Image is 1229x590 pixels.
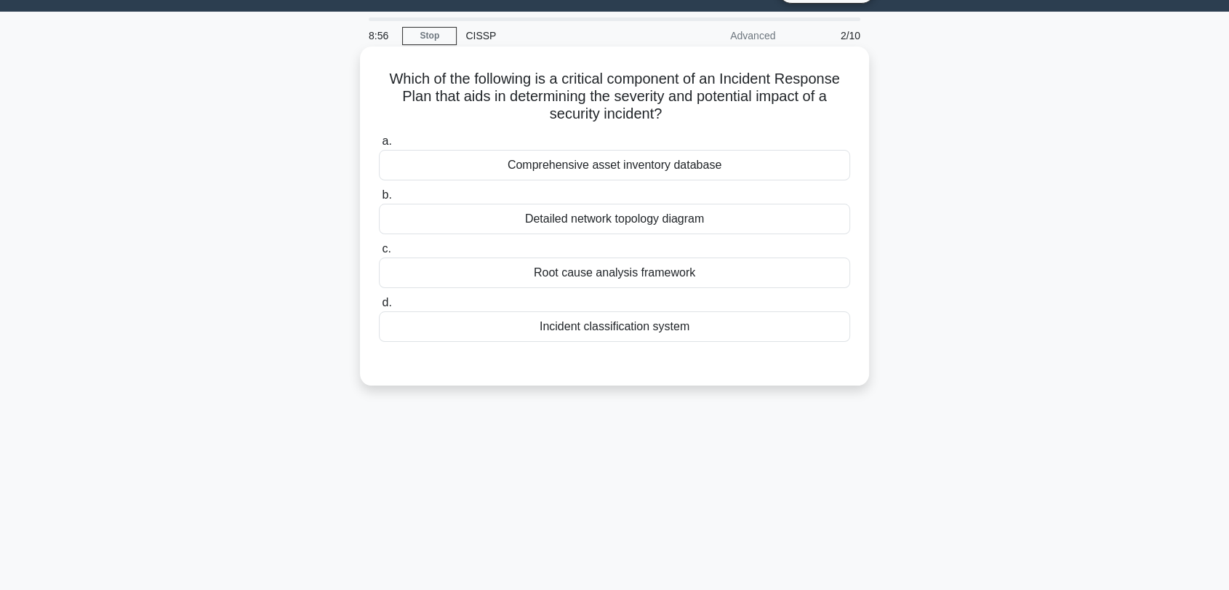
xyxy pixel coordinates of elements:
div: Root cause analysis framework [379,258,850,288]
h5: Which of the following is a critical component of an Incident Response Plan that aids in determin... [377,70,852,124]
span: d. [382,296,391,308]
div: Advanced [657,21,784,50]
div: 2/10 [784,21,869,50]
span: b. [382,188,391,201]
div: 8:56 [360,21,402,50]
a: Stop [402,27,457,45]
div: CISSP [457,21,657,50]
div: Comprehensive asset inventory database [379,150,850,180]
div: Incident classification system [379,311,850,342]
div: Detailed network topology diagram [379,204,850,234]
span: a. [382,135,391,147]
span: c. [382,242,391,255]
